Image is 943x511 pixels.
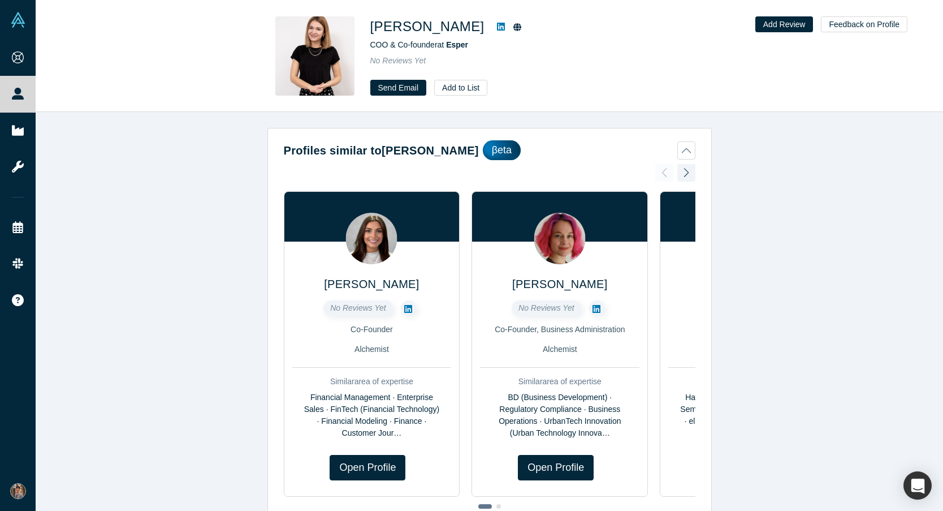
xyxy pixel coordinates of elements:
[534,213,586,264] img: Valeria Chupina's Profile Image
[480,343,639,355] div: Alchemist
[518,455,594,480] a: Open Profile
[351,325,393,334] span: Co-Founder
[324,278,419,290] a: [PERSON_NAME]
[821,16,907,32] button: Feedback on Profile
[10,483,26,499] img: Nick Doolittle's Account
[370,80,427,96] a: Send Email
[275,16,354,96] img: Anna Believantseva's Profile Image
[10,12,26,28] img: Alchemist Vault Logo
[284,142,479,159] h2: Profiles similar to [PERSON_NAME]
[330,303,386,312] span: No Reviews Yet
[483,140,521,160] div: βeta
[292,343,452,355] div: Alchemist
[755,16,814,32] button: Add Review
[668,392,828,439] div: Hardware · IoT (Internet of Things) · Semiconductors · Sensors · Innovation · electrochemistry · ...
[284,140,695,160] button: Profiles similar to[PERSON_NAME]βeta
[668,376,828,388] div: Similar area of expertise
[370,56,426,65] span: No Reviews Yet
[330,455,405,480] a: Open Profile
[292,376,452,388] div: Similar area of expertise
[292,392,452,439] div: Financial Management · Enterprise Sales · FinTech (Financial Technology) · Financial Modeling · F...
[480,376,639,388] div: Similar area of expertise
[346,213,397,264] img: Vanessa Galarneau's Profile Image
[512,278,607,290] a: [PERSON_NAME]
[480,392,639,439] div: BD (Business Development) · Regulatory Compliance · Business Operations · UrbanTech Innovation (U...
[446,40,468,49] a: Esper
[370,40,469,49] span: COO & Co-founder at
[518,303,574,312] span: No Reviews Yet
[495,325,625,334] span: Co-Founder, Business Administration
[370,16,485,37] h1: [PERSON_NAME]
[434,80,487,96] button: Add to List
[668,343,828,355] div: Alchemist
